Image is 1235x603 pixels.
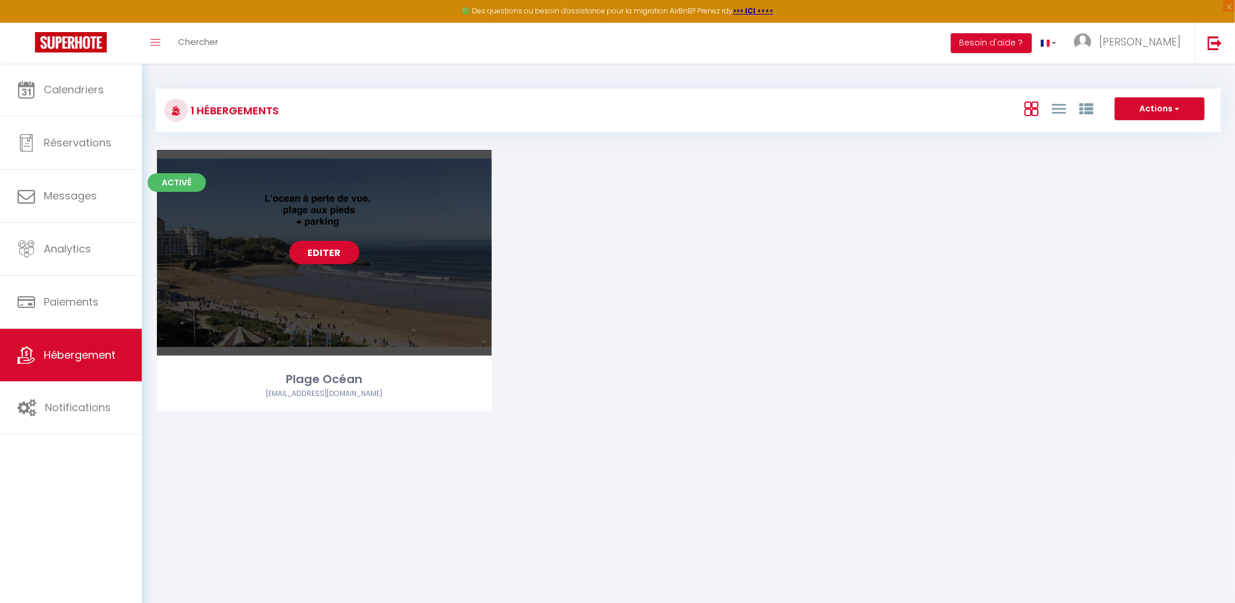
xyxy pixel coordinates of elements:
img: Super Booking [35,32,107,52]
button: Besoin d'aide ? [951,33,1032,53]
a: Editer [289,241,359,264]
span: Messages [44,188,97,203]
span: Paiements [44,295,99,309]
a: Vue en Liste [1052,99,1066,118]
button: Actions [1115,97,1205,121]
span: Chercher [178,36,218,48]
a: >>> ICI <<<< [733,6,774,16]
div: Plage Océan [157,370,492,388]
a: Vue par Groupe [1079,99,1093,118]
a: ... [PERSON_NAME] [1065,23,1195,64]
a: Vue en Box [1024,99,1038,118]
a: Chercher [169,23,227,64]
img: logout [1208,36,1222,50]
span: Réservations [44,135,111,150]
span: Activé [148,173,206,192]
div: Airbnb [157,388,492,399]
span: [PERSON_NAME] [1099,34,1181,49]
span: Hébergement [44,348,116,362]
span: Analytics [44,241,91,256]
img: ... [1074,33,1091,51]
span: Notifications [45,400,111,415]
h3: 1 Hébergements [188,97,279,124]
span: Calendriers [44,82,104,97]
